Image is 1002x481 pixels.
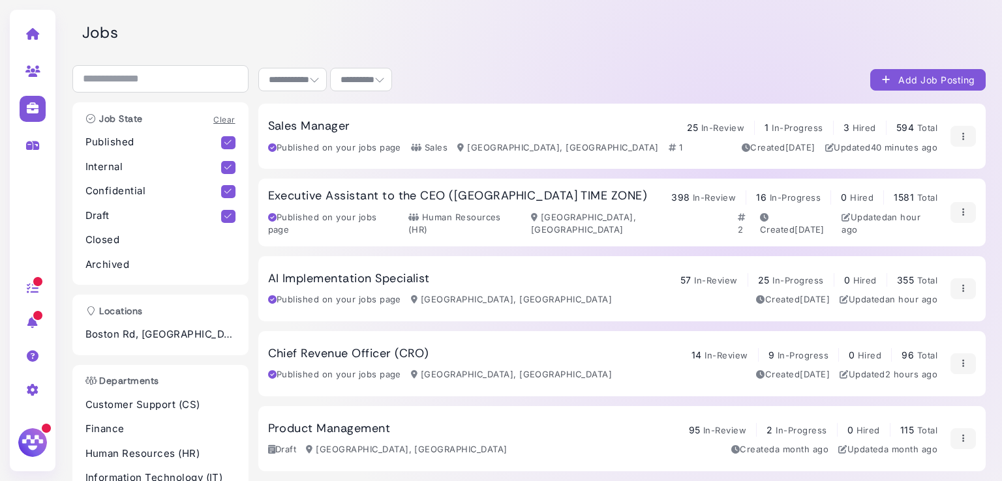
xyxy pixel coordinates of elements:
[85,184,222,199] p: Confidential
[772,123,823,133] span: In-Progress
[411,293,612,306] div: [GEOGRAPHIC_DATA], [GEOGRAPHIC_DATA]
[917,192,937,203] span: Total
[693,192,736,203] span: In-Review
[408,211,521,237] div: Human Resources (HR)
[838,443,937,456] div: Updated
[857,425,880,435] span: Hired
[870,69,986,91] button: Add Job Posting
[703,425,746,435] span: In-Review
[917,275,937,285] span: Total
[85,446,235,461] p: Human Resources (HR)
[457,141,658,154] div: [GEOGRAPHIC_DATA], [GEOGRAPHIC_DATA]
[760,211,832,237] div: Created
[268,368,401,381] div: Published on your jobs page
[885,294,937,304] time: Aug 20, 2025
[85,422,235,437] p: Finance
[82,23,986,42] h2: Jobs
[795,224,825,235] time: May 02, 2025
[268,293,401,306] div: Published on your jobs page
[671,192,690,203] span: 398
[689,424,701,435] span: 95
[79,306,149,317] h3: Locations
[742,141,815,154] div: Created
[85,327,235,342] p: Boston Rd, [GEOGRAPHIC_DATA], [GEOGRAPHIC_DATA]
[897,274,914,285] span: 355
[871,142,938,153] time: Aug 20, 2025
[775,444,828,454] time: Jul 17, 2025
[411,368,612,381] div: [GEOGRAPHIC_DATA], [GEOGRAPHIC_DATA]
[800,294,830,304] time: May 19, 2025
[268,141,401,154] div: Published on your jobs page
[800,369,830,379] time: Jun 09, 2025
[842,211,937,237] div: Updated
[849,349,855,360] span: 0
[756,368,830,381] div: Created
[738,211,753,237] div: 2
[765,122,768,133] span: 1
[881,73,975,87] div: Add Job Posting
[79,113,149,124] h3: Job State
[268,443,297,456] div: Draft
[758,274,770,285] span: 25
[756,293,830,306] div: Created
[705,350,748,360] span: In-Review
[902,349,914,360] span: 96
[85,135,222,150] p: Published
[731,443,828,456] div: Created
[306,443,507,456] div: [GEOGRAPHIC_DATA], [GEOGRAPHIC_DATA]
[701,123,744,133] span: In-Review
[79,375,166,386] h3: Departments
[776,425,827,435] span: In-Progress
[85,233,235,248] p: Closed
[847,424,853,435] span: 0
[411,141,448,154] div: Sales
[85,160,222,175] p: Internal
[768,349,774,360] span: 9
[694,275,737,285] span: In-Review
[884,444,937,454] time: Jul 17, 2025
[844,274,850,285] span: 0
[772,275,823,285] span: In-Progress
[691,349,702,360] span: 14
[213,115,235,124] a: Clear
[896,122,914,133] span: 594
[843,122,849,133] span: 3
[767,424,772,435] span: 2
[268,272,430,286] h3: AI Implementation Specialist
[531,211,728,237] div: [GEOGRAPHIC_DATA], [GEOGRAPHIC_DATA]
[894,192,914,203] span: 1581
[756,192,767,203] span: 16
[687,122,699,133] span: 25
[858,350,881,360] span: Hired
[669,141,682,154] div: 1
[268,422,391,436] h3: Product Management
[778,350,828,360] span: In-Progress
[85,398,235,413] p: Customer Support (CS)
[268,211,399,237] div: Published on your jobs page
[268,189,648,203] h3: Executive Assistant to the CEO ([GEOGRAPHIC_DATA] TIME ZONE)
[917,350,937,360] span: Total
[900,424,914,435] span: 115
[853,123,876,133] span: Hired
[840,368,937,381] div: Updated
[825,141,938,154] div: Updated
[85,209,222,224] p: Draft
[16,426,49,459] img: Megan
[268,347,429,361] h3: Chief Revenue Officer (CRO)
[770,192,821,203] span: In-Progress
[680,274,691,285] span: 57
[840,293,937,306] div: Updated
[917,123,937,133] span: Total
[885,369,937,379] time: Aug 20, 2025
[917,425,937,435] span: Total
[850,192,873,203] span: Hired
[785,142,815,153] time: Apr 25, 2025
[841,192,847,203] span: 0
[853,275,877,285] span: Hired
[268,119,350,134] h3: Sales Manager
[85,257,235,272] p: Archived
